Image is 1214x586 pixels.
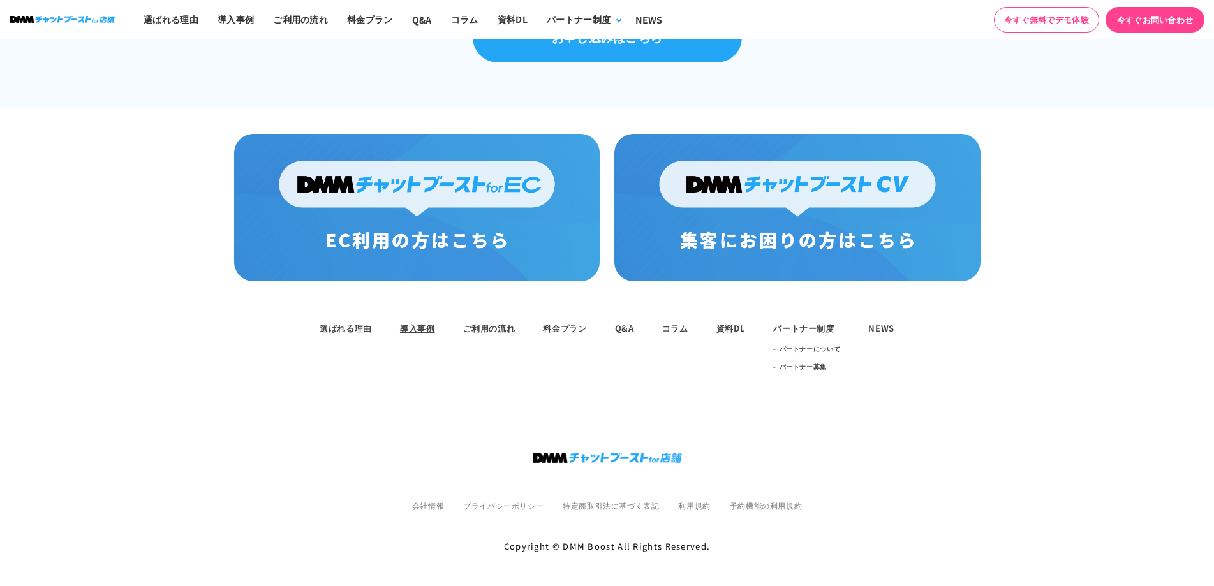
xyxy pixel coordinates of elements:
a: パートナーについて [780,340,841,358]
a: 今すぐお問い合わせ [1106,7,1204,33]
div: パートナー制度 [773,322,840,335]
a: 資料DL [716,322,746,334]
a: 会社情報 [412,500,444,511]
a: 予約機能の利用規約 [730,500,802,511]
a: NEWS [868,322,894,334]
img: ロゴ [10,16,115,23]
a: 料金プラン [543,322,586,334]
a: 導入事例 [400,322,435,334]
div: パートナー制度 [547,13,611,26]
img: ロゴ [533,453,682,463]
a: Q&A [615,322,634,334]
a: 利用規約 [678,500,710,511]
a: コラム [662,322,688,334]
a: パートナー募集 [780,358,827,376]
a: プライバシーポリシー [463,500,544,511]
a: 特定商取引法に基づく表記 [563,500,659,511]
a: ご利用の流れ [463,322,515,334]
a: 今すぐ無料でデモ体験 [994,7,1099,33]
a: 選ばれる理由 [320,322,372,334]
